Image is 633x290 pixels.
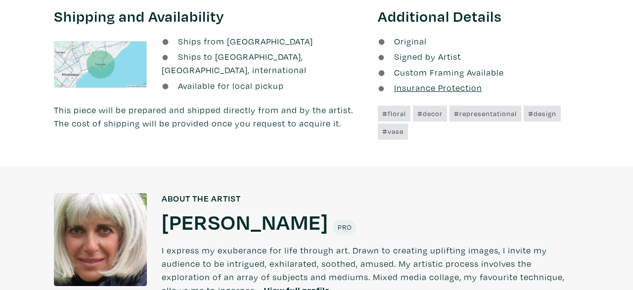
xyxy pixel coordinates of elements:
[54,103,363,130] p: This piece will be prepared and shipped directly from and by the artist. The cost of shipping wil...
[378,124,408,139] a: #vase
[162,35,363,48] li: Ships from [GEOGRAPHIC_DATA]
[162,193,579,204] h6: About the artist
[337,222,352,232] span: Pro
[450,106,521,122] a: #representational
[394,82,482,93] u: Insurance Protection
[54,41,147,88] img: staticmap
[413,106,447,122] a: #decor
[162,79,363,92] li: Available for local pickup
[378,35,579,48] li: Original
[162,208,328,235] a: [PERSON_NAME]
[524,106,561,122] a: #design
[378,7,579,26] h3: Additional Details
[162,50,363,77] li: Ships to [GEOGRAPHIC_DATA], [GEOGRAPHIC_DATA], international
[378,106,410,122] a: #floral
[54,7,363,26] h3: Shipping and Availability
[378,82,482,93] a: Insurance Protection
[378,50,579,63] li: Signed by Artist
[378,66,579,79] li: Custom Framing Available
